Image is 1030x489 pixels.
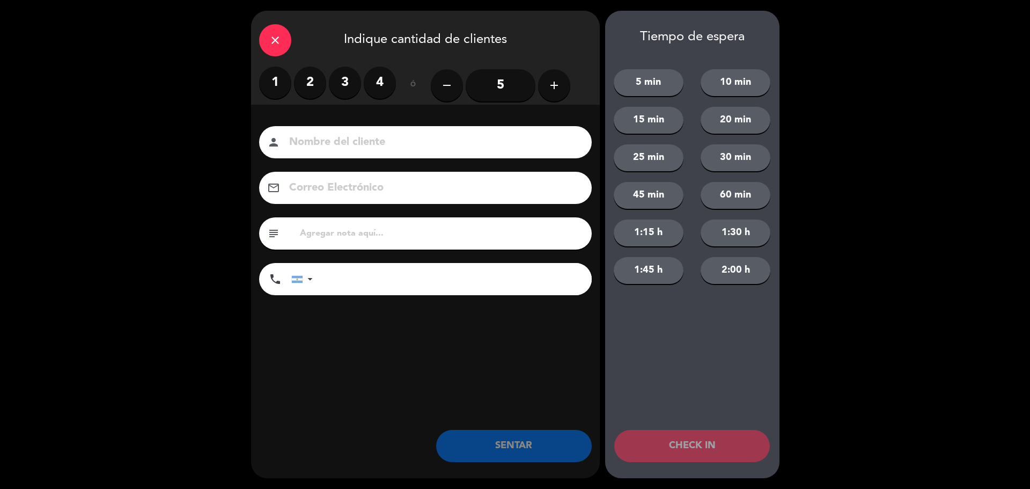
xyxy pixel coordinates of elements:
button: 1:30 h [701,220,770,246]
i: close [269,34,282,47]
input: Nombre del cliente [288,133,578,152]
button: 15 min [614,107,683,134]
button: 5 min [614,69,683,96]
i: remove [440,79,453,92]
button: 10 min [701,69,770,96]
button: 45 min [614,182,683,209]
i: subject [267,227,280,240]
button: 2:00 h [701,257,770,284]
i: email [267,181,280,194]
input: Correo Electrónico [288,179,578,198]
div: ó [396,67,431,104]
label: 1 [259,67,291,99]
button: 1:15 h [614,220,683,246]
button: CHECK IN [614,430,770,462]
label: 4 [364,67,396,99]
div: Argentina: +54 [292,264,317,295]
button: remove [431,69,463,101]
button: add [538,69,570,101]
i: add [548,79,561,92]
div: Tiempo de espera [605,30,779,45]
button: SENTAR [436,430,592,462]
input: Agregar nota aquí... [299,226,584,241]
i: phone [269,273,282,286]
button: 20 min [701,107,770,134]
button: 1:45 h [614,257,683,284]
div: Indique cantidad de clientes [251,11,600,67]
button: 60 min [701,182,770,209]
label: 2 [294,67,326,99]
i: person [267,136,280,149]
button: 25 min [614,144,683,171]
button: 30 min [701,144,770,171]
label: 3 [329,67,361,99]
